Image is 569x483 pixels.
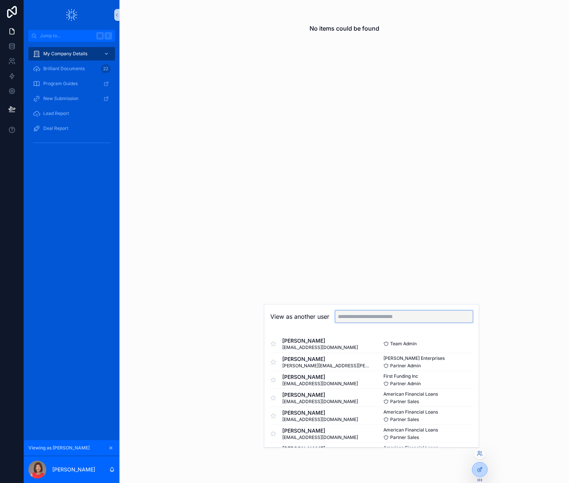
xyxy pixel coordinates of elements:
span: [PERSON_NAME] [282,445,358,452]
a: Deal Report [28,122,115,135]
span: Deal Report [43,125,68,131]
span: [PERSON_NAME][EMAIL_ADDRESS][PERSON_NAME][DOMAIN_NAME] [282,363,371,369]
button: Jump to...K [28,30,115,42]
img: App logo [66,9,77,21]
a: Brilliant Documents22 [28,62,115,75]
span: American Financial Loans [383,445,438,451]
div: 22 [101,64,111,73]
a: Lead Report [28,107,115,120]
a: Program Guides [28,77,115,90]
span: Program Guides [43,81,78,87]
span: First Funding Inc [383,373,421,379]
span: [EMAIL_ADDRESS][DOMAIN_NAME] [282,381,358,387]
span: Jump to... [40,33,93,39]
span: New Submission [43,96,78,102]
a: New Submission [28,92,115,105]
span: Lead Report [43,110,69,116]
span: [EMAIL_ADDRESS][DOMAIN_NAME] [282,345,358,350]
span: Partner Sales [390,399,419,405]
span: Partner Sales [390,434,419,440]
span: American Financial Loans [383,427,438,433]
a: My Company Details [28,47,115,60]
span: My Company Details [43,51,87,57]
div: scrollable content [24,42,119,158]
span: American Financial Loans [383,409,438,415]
span: Partner Sales [390,417,419,423]
span: Partner Admin [390,381,421,387]
span: [PERSON_NAME] [282,409,358,417]
span: [PERSON_NAME] [282,427,358,434]
span: [EMAIL_ADDRESS][DOMAIN_NAME] [282,417,358,423]
span: [PERSON_NAME] [282,373,358,381]
span: Viewing as [PERSON_NAME] [28,445,90,451]
h2: No items could be found [310,24,379,33]
span: Team Admin [390,341,417,347]
span: American Financial Loans [383,391,438,397]
span: [PERSON_NAME] [282,391,358,399]
span: K [105,33,111,39]
span: [PERSON_NAME] Enterprises [383,355,445,361]
span: [EMAIL_ADDRESS][DOMAIN_NAME] [282,399,358,405]
p: [PERSON_NAME] [52,466,95,473]
span: Brilliant Documents [43,66,85,72]
span: [EMAIL_ADDRESS][DOMAIN_NAME] [282,434,358,440]
span: [PERSON_NAME] [282,355,371,363]
span: Partner Admin [390,363,421,369]
span: [PERSON_NAME] [282,337,358,345]
h2: View as another user [270,312,329,321]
